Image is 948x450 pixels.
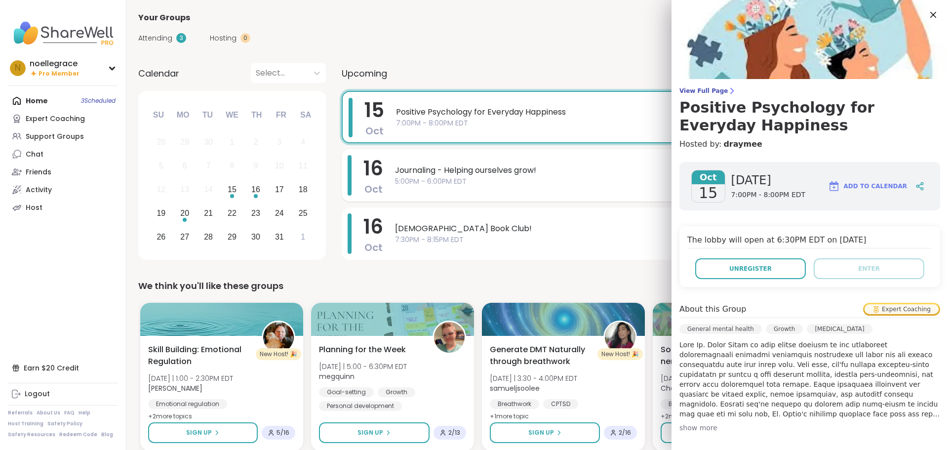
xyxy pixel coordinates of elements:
[319,362,407,371] span: [DATE] | 5:00 - 6:30PM EDT
[253,159,258,172] div: 9
[434,322,465,353] img: megquinn
[269,203,290,224] div: Choose Friday, October 24th, 2025
[101,431,113,438] a: Blog
[396,118,917,128] span: 7:00PM - 8:00PM EDT
[222,203,243,224] div: Choose Wednesday, October 22nd, 2025
[292,156,314,177] div: Not available Saturday, October 11th, 2025
[26,132,84,142] div: Support Groups
[230,159,235,172] div: 8
[292,179,314,201] div: Choose Saturday, October 18th, 2025
[221,104,243,126] div: We
[230,135,235,149] div: 1
[292,132,314,153] div: Not available Saturday, October 4th, 2025
[319,401,402,411] div: Personal development
[275,183,284,196] div: 17
[151,203,172,224] div: Choose Sunday, October 19th, 2025
[25,389,50,399] div: Logout
[275,230,284,244] div: 31
[26,114,85,124] div: Expert Coaching
[222,226,243,247] div: Choose Wednesday, October 29th, 2025
[251,230,260,244] div: 30
[687,234,932,248] h4: The lobby will open at 6:30PM EDT on [DATE]
[138,279,936,293] div: We think you'll like these groups
[197,104,218,126] div: Tu
[364,182,383,196] span: Oct
[528,428,554,437] span: Sign Up
[59,431,97,438] a: Redeem Code
[448,429,460,437] span: 2 / 13
[364,96,384,124] span: 15
[198,179,219,201] div: Not available Tuesday, October 14th, 2025
[699,184,717,202] span: 15
[292,226,314,247] div: Choose Saturday, November 1st, 2025
[679,303,746,315] h4: About this Group
[151,226,172,247] div: Choose Sunday, October 26th, 2025
[246,104,268,126] div: Th
[204,230,213,244] div: 28
[39,70,79,78] span: Pro Member
[148,104,169,126] div: Su
[26,203,42,213] div: Host
[157,183,165,196] div: 12
[159,159,163,172] div: 5
[8,385,118,403] a: Logout
[251,206,260,220] div: 23
[8,409,33,416] a: Referrals
[679,87,940,134] a: View Full PagePositive Psychology for Everyday Happiness
[490,399,539,409] div: Breathwork
[365,124,384,138] span: Oct
[148,383,202,393] b: [PERSON_NAME]
[256,348,301,360] div: New Host! 🎉
[319,371,355,381] b: megquinn
[240,33,250,43] div: 0
[661,383,701,393] b: CharityRoss
[174,203,196,224] div: Choose Monday, October 20th, 2025
[151,132,172,153] div: Not available Sunday, September 28th, 2025
[363,155,383,182] span: 16
[251,183,260,196] div: 16
[245,203,267,224] div: Choose Thursday, October 23rd, 2025
[275,159,284,172] div: 10
[844,182,907,191] span: Add to Calendar
[8,145,118,163] a: Chat
[661,344,763,368] span: Somatic Exercises for nervous system regulation
[8,431,55,438] a: Safety Resources
[151,179,172,201] div: Not available Sunday, October 12th, 2025
[174,179,196,201] div: Not available Monday, October 13th, 2025
[245,132,267,153] div: Not available Thursday, October 2nd, 2025
[228,230,237,244] div: 29
[269,226,290,247] div: Choose Friday, October 31st, 2025
[198,226,219,247] div: Choose Tuesday, October 28th, 2025
[26,167,51,177] div: Friends
[157,206,165,220] div: 19
[731,172,806,188] span: [DATE]
[679,324,762,334] div: General mental health
[299,206,308,220] div: 25
[149,130,315,248] div: month 2025-10
[695,258,806,279] button: Unregister
[245,179,267,201] div: Choose Thursday, October 16th, 2025
[204,183,213,196] div: 14
[364,241,383,254] span: Oct
[865,304,939,314] div: Expert Coaching
[172,104,194,126] div: Mo
[357,428,383,437] span: Sign Up
[679,138,940,150] h4: Hosted by:
[222,132,243,153] div: Not available Wednesday, October 1st, 2025
[679,87,940,95] span: View Full Page
[277,135,281,149] div: 3
[679,99,940,134] h3: Positive Psychology for Everyday Happiness
[270,104,292,126] div: Fr
[64,409,75,416] a: FAQ
[138,67,179,80] span: Calendar
[186,428,212,437] span: Sign Up
[605,322,635,353] img: samueljsoolee
[319,344,406,356] span: Planning for the Week
[8,110,118,127] a: Expert Coaching
[174,226,196,247] div: Choose Monday, October 27th, 2025
[490,373,577,383] span: [DATE] | 3:30 - 4:00PM EDT
[8,420,43,427] a: Host Training
[180,206,189,220] div: 20
[490,383,540,393] b: samueljsoolee
[228,206,237,220] div: 22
